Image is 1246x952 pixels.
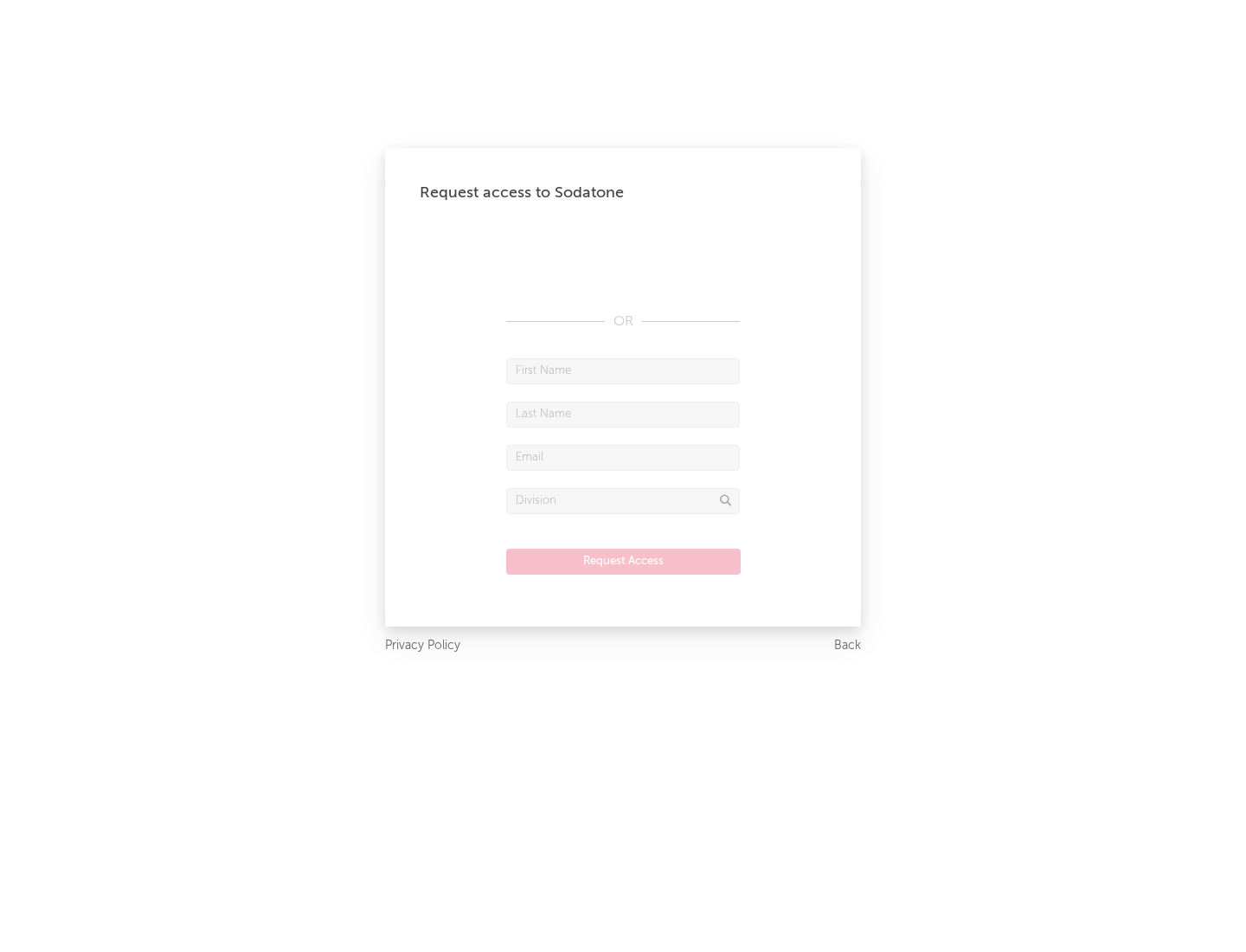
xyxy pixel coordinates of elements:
div: Request access to Sodatone [420,183,826,203]
a: Back [834,635,861,657]
div: OR [506,312,740,332]
input: Email [506,445,740,471]
input: First Name [506,358,740,384]
input: Division [506,488,740,514]
input: Last Name [506,402,740,428]
button: Request Access [506,549,741,575]
a: Privacy Policy [385,635,460,657]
